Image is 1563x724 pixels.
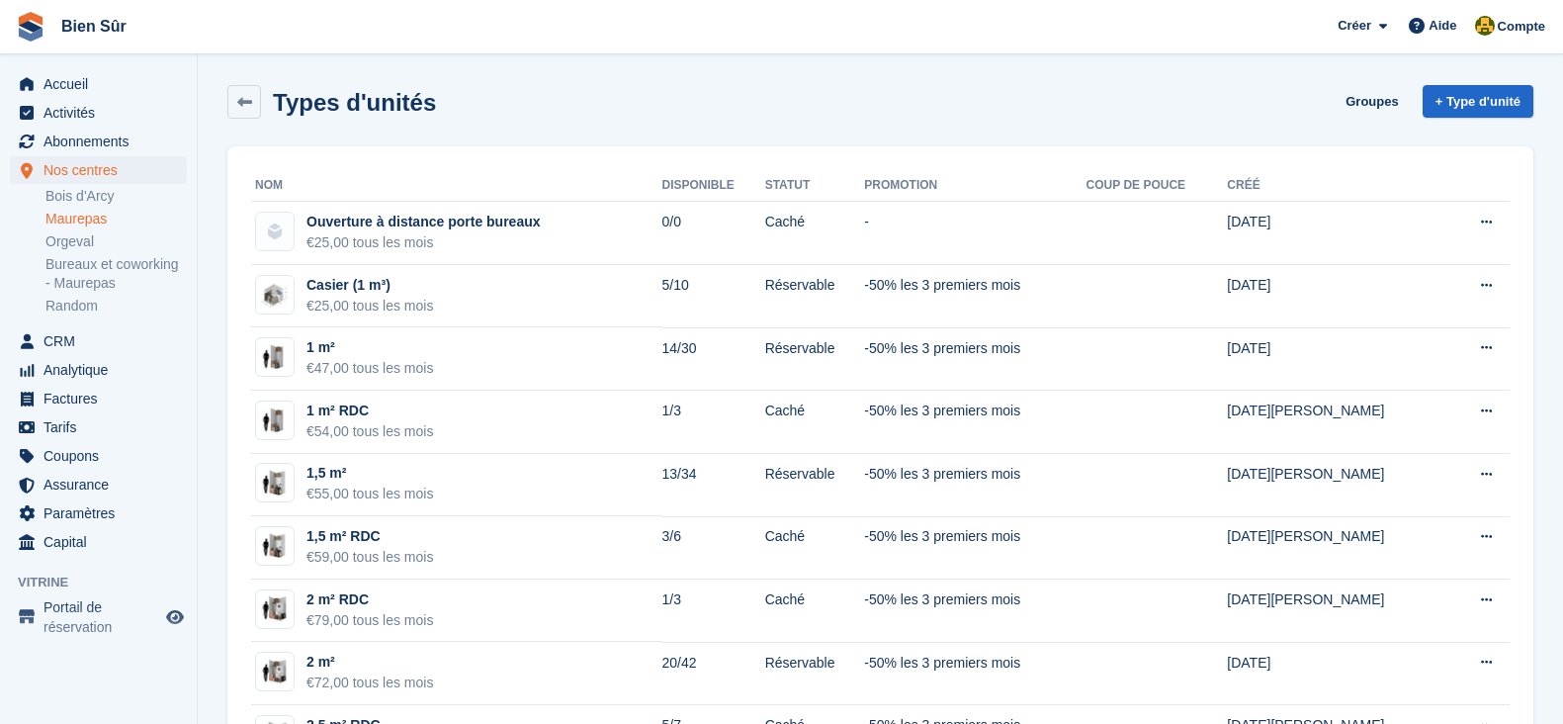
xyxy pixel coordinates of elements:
td: -50% les 3 premiers mois [864,327,1085,391]
a: Bureaux et coworking - Maurepas [45,255,187,293]
img: box-1,5m2.jpg [256,532,294,561]
div: €79,00 tous les mois [306,610,433,631]
div: 1,5 m² [306,463,433,484]
td: 1/3 [662,580,765,643]
a: menu [10,156,187,184]
th: Coup de pouce [1086,170,1228,202]
td: 13/34 [662,454,765,517]
a: Groupes [1338,85,1406,118]
div: €47,00 tous les mois [306,358,433,379]
a: menu [10,471,187,498]
a: menu [10,385,187,412]
th: Disponible [662,170,765,202]
a: Random [45,297,187,316]
td: [DATE] [1227,265,1450,328]
span: Aide [1429,16,1456,36]
a: menu [10,99,187,127]
td: Réservable [765,265,865,328]
th: Promotion [864,170,1085,202]
div: 1 m² RDC [306,401,433,421]
a: menu [10,528,187,556]
div: Ouverture à distance porte bureaux [306,212,541,232]
a: Maurepas [45,210,187,228]
td: [DATE][PERSON_NAME] [1227,391,1450,454]
td: Caché [765,391,865,454]
a: menu [10,413,187,441]
img: box-2m2.jpg [256,594,294,623]
div: €59,00 tous les mois [306,547,433,568]
td: - [864,202,1085,265]
td: 5/10 [662,265,765,328]
span: Créer [1338,16,1371,36]
div: €25,00 tous les mois [306,232,541,253]
a: Bien Sûr [53,10,134,43]
td: 0/0 [662,202,765,265]
td: [DATE] [1227,202,1450,265]
td: [DATE] [1227,642,1450,705]
span: Tarifs [43,413,162,441]
a: menu [10,327,187,355]
div: 1,5 m² RDC [306,526,433,547]
img: box-1,5m2.jpg [256,469,294,498]
th: Statut [765,170,865,202]
span: Vitrine [18,573,197,592]
span: Compte [1498,17,1545,37]
a: menu [10,128,187,155]
div: €54,00 tous les mois [306,421,433,442]
div: €25,00 tous les mois [306,296,433,317]
img: stora-icon-8386f47178a22dfd0bd8f6a31ec36ba5ce8667c1dd55bd0f319d3a0aa187defe.svg [16,12,45,42]
td: [DATE][PERSON_NAME] [1227,580,1450,643]
td: -50% les 3 premiers mois [864,580,1085,643]
td: -50% les 3 premiers mois [864,642,1085,705]
span: Accueil [43,70,162,98]
td: -50% les 3 premiers mois [864,265,1085,328]
td: [DATE] [1227,327,1450,391]
td: 20/42 [662,642,765,705]
span: Abonnements [43,128,162,155]
span: Capital [43,528,162,556]
a: menu [10,442,187,470]
h2: Types d'unités [273,89,436,116]
a: Orgeval [45,232,187,251]
img: box-1m2.jpg [256,343,294,372]
span: Factures [43,385,162,412]
div: Casier (1 m³) [306,275,433,296]
div: €72,00 tous les mois [306,673,433,693]
td: 1/3 [662,391,765,454]
img: locker%201m3.jpg [256,276,294,314]
td: [DATE][PERSON_NAME] [1227,454,1450,517]
td: -50% les 3 premiers mois [864,454,1085,517]
th: Nom [251,170,662,202]
span: Activités [43,99,162,127]
td: 3/6 [662,516,765,580]
a: Bois d'Arcy [45,187,187,206]
a: menu [10,356,187,384]
td: Caché [765,516,865,580]
span: Coupons [43,442,162,470]
td: 14/30 [662,327,765,391]
td: -50% les 3 premiers mois [864,516,1085,580]
div: 1 m² [306,337,433,358]
img: box-1m2.jpg [256,407,294,435]
a: menu [10,597,187,637]
a: + Type d'unité [1423,85,1533,118]
div: 2 m² RDC [306,589,433,610]
td: [DATE][PERSON_NAME] [1227,516,1450,580]
a: Boutique d'aperçu [163,605,187,629]
td: Réservable [765,454,865,517]
td: Réservable [765,642,865,705]
span: Portail de réservation [43,597,162,637]
td: Caché [765,580,865,643]
span: Analytique [43,356,162,384]
img: box-2m2.jpg [256,658,294,686]
span: Paramètres [43,499,162,527]
a: menu [10,499,187,527]
td: Caché [765,202,865,265]
td: -50% les 3 premiers mois [864,391,1085,454]
a: menu [10,70,187,98]
div: €55,00 tous les mois [306,484,433,504]
span: CRM [43,327,162,355]
img: blank-unit-type-icon-ffbac7b88ba66c5e286b0e438baccc4b9c83835d4c34f86887a83fc20ec27e7b.svg [256,213,294,250]
img: Fatima Kelaaoui [1475,16,1495,36]
th: Créé [1227,170,1450,202]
